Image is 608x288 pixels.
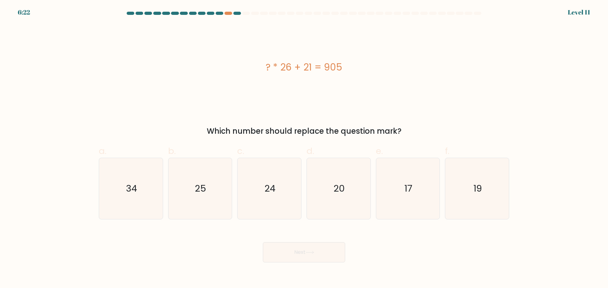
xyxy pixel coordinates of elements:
[568,8,590,17] div: Level 11
[99,145,106,157] span: a.
[126,182,137,195] text: 34
[404,182,412,195] text: 17
[264,182,275,195] text: 24
[195,182,206,195] text: 25
[307,145,314,157] span: d.
[103,126,505,137] div: Which number should replace the question mark?
[263,242,345,262] button: Next
[168,145,176,157] span: b.
[237,145,244,157] span: c.
[99,60,509,74] div: ? * 26 + 21 = 905
[18,8,30,17] div: 6:22
[473,182,482,195] text: 19
[376,145,383,157] span: e.
[333,182,345,195] text: 20
[445,145,449,157] span: f.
